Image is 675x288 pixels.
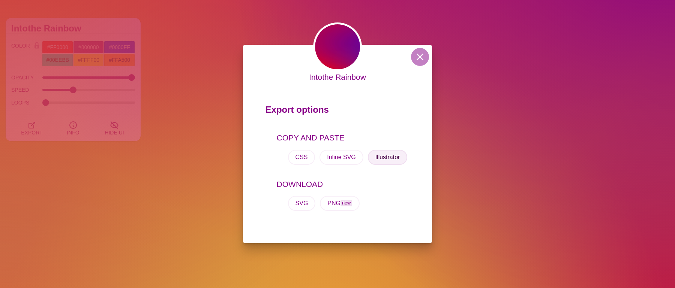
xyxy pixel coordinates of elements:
[319,150,363,165] button: Inline SVG
[277,132,410,144] p: COPY AND PASTE
[368,150,408,165] button: Illustrator
[277,178,410,190] p: DOWNLOAD
[288,196,316,211] button: SVG
[288,150,315,165] button: CSS
[313,22,362,71] img: animated gradient that changes to each color of the rainbow
[309,71,366,83] p: Intothe Rainbow
[320,196,360,211] button: PNGnew
[265,101,410,122] p: Export options
[340,200,352,206] span: new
